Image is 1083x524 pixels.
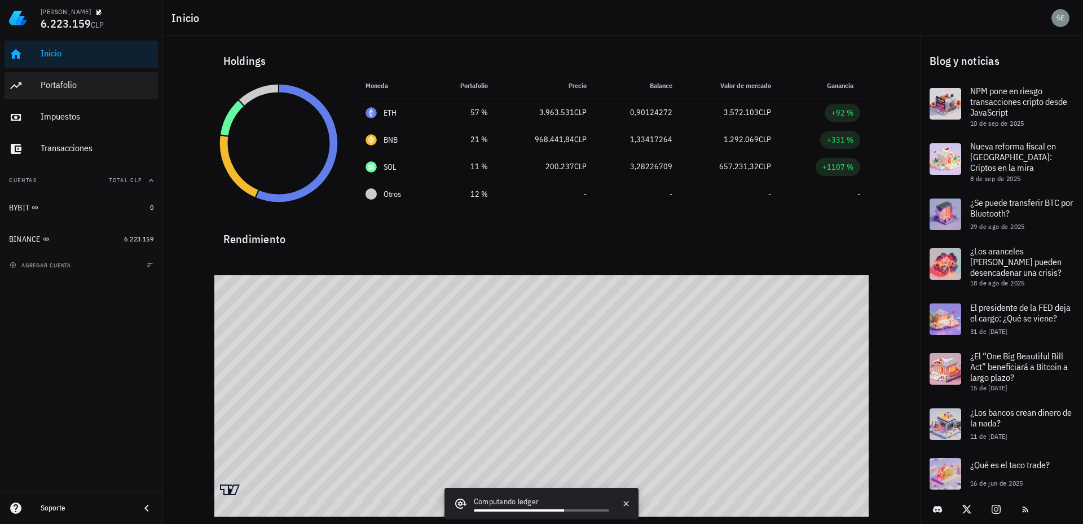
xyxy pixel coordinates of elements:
[574,134,587,144] span: CLP
[9,235,41,244] div: BINANCE
[41,111,153,122] div: Impuestos
[41,7,91,16] div: [PERSON_NAME]
[41,504,131,513] div: Soporte
[970,279,1025,287] span: 18 de ago de 2025
[1051,9,1069,27] div: avatar
[857,189,860,199] span: -
[41,48,153,59] div: Inicio
[535,134,574,144] span: 968.441,84
[970,479,1023,487] span: 16 de jun de 2025
[921,79,1083,134] a: NPM pone en riesgo transacciones cripto desde JavaScript 10 de sep de 2025
[970,85,1067,118] span: NPM pone en riesgo transacciones cripto desde JavaScript
[497,72,596,99] th: Precio
[681,72,781,99] th: Valor de mercado
[5,135,158,162] a: Transacciones
[150,203,153,212] span: 0
[921,134,1083,190] a: Nueva reforma fiscal en [GEOGRAPHIC_DATA]: Criptos en la mira 8 de sep de 2025
[356,72,433,99] th: Moneda
[970,350,1068,383] span: ¿El “One Big Beautiful Bill Act” beneficiará a Bitcoin a largo plazo?
[605,161,672,173] div: 3,28226709
[124,235,153,243] span: 6.223.159
[970,459,1050,470] span: ¿Qué es el taco trade?
[921,239,1083,294] a: ¿Los aranceles [PERSON_NAME] pueden desencadenar una crisis? 18 de ago de 2025
[970,119,1024,127] span: 10 de sep de 2025
[827,81,860,90] span: Ganancia
[970,197,1073,219] span: ¿Se puede transferir BTC por Bluetooth?
[171,9,204,27] h1: Inicio
[432,72,497,99] th: Portafolio
[366,161,377,173] div: SOL-icon
[970,222,1025,231] span: 29 de ago de 2025
[41,16,91,31] span: 6.223.159
[539,107,574,117] span: 3.963.531
[41,80,153,90] div: Portafolio
[5,194,158,221] a: BYBIT 0
[5,104,158,131] a: Impuestos
[724,134,759,144] span: 1.292.069
[970,174,1020,183] span: 8 de sep de 2025
[831,107,853,118] div: +92 %
[9,9,27,27] img: LedgiFi
[366,107,377,118] div: ETH-icon
[605,107,672,118] div: 0,90124272
[7,259,76,271] button: agregar cuenta
[366,134,377,146] div: BNB-icon
[970,407,1072,429] span: ¿Los bancos crean dinero de la nada?
[12,262,71,269] span: agregar cuenta
[545,161,574,171] span: 200.237
[759,161,771,171] span: CLP
[970,327,1007,336] span: 31 de [DATE]
[970,432,1007,441] span: 11 de [DATE]
[670,189,672,199] span: -
[970,245,1062,278] span: ¿Los aranceles [PERSON_NAME] pueden desencadenar una crisis?
[5,167,158,194] button: CuentasTotal CLP
[719,161,759,171] span: 657.231,32
[441,161,488,173] div: 11 %
[970,302,1071,324] span: El presidente de la FED deja el cargo: ¿Qué se viene?
[574,161,587,171] span: CLP
[109,177,142,184] span: Total CLP
[441,107,488,118] div: 57 %
[921,294,1083,344] a: El presidente de la FED deja el cargo: ¿Qué se viene? 31 de [DATE]
[220,485,240,495] a: Charting by TradingView
[827,134,853,146] div: +331 %
[41,143,153,153] div: Transacciones
[921,43,1083,79] div: Blog y noticias
[970,384,1007,392] span: 15 de [DATE]
[596,72,681,99] th: Balance
[384,161,397,173] div: SOL
[822,161,853,173] div: +1107 %
[384,134,398,146] div: BNB
[214,43,869,79] div: Holdings
[921,344,1083,399] a: ¿El “One Big Beautiful Bill Act” beneficiará a Bitcoin a largo plazo? 15 de [DATE]
[5,41,158,68] a: Inicio
[384,188,401,200] span: Otros
[5,226,158,253] a: BINANCE 6.223.159
[384,107,397,118] div: ETH
[921,190,1083,239] a: ¿Se puede transferir BTC por Bluetooth? 29 de ago de 2025
[91,20,104,30] span: CLP
[214,221,869,248] div: Rendimiento
[921,449,1083,499] a: ¿Qué es el taco trade? 16 de jun de 2025
[605,134,672,146] div: 1,33417264
[441,134,488,146] div: 21 %
[584,189,587,199] span: -
[574,107,587,117] span: CLP
[724,107,759,117] span: 3.572.103
[768,189,771,199] span: -
[474,496,609,509] div: Computando ledger
[759,134,771,144] span: CLP
[970,140,1056,173] span: Nueva reforma fiscal en [GEOGRAPHIC_DATA]: Criptos en la mira
[759,107,771,117] span: CLP
[5,72,158,99] a: Portafolio
[921,399,1083,449] a: ¿Los bancos crean dinero de la nada? 11 de [DATE]
[441,188,488,200] div: 12 %
[9,203,29,213] div: BYBIT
